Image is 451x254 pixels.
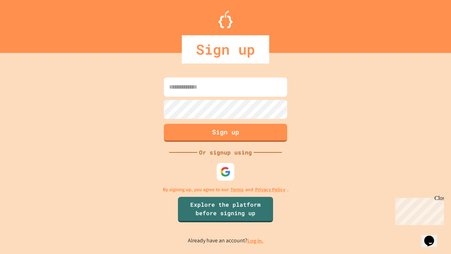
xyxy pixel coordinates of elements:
[178,197,273,222] a: Explore the platform before signing up
[188,236,264,245] p: Already have an account?
[393,195,444,225] iframe: chat widget
[164,124,287,142] button: Sign up
[220,167,231,177] img: google-icon.svg
[247,237,264,244] a: Log in.
[197,148,254,157] div: Or signup using
[218,11,233,28] img: Logo.svg
[255,186,285,193] a: Privacy Policy
[421,226,444,247] iframe: chat widget
[163,186,289,193] p: By signing up, you agree to our and .
[230,186,243,193] a: Terms
[182,35,269,64] div: Sign up
[3,3,49,45] div: Chat with us now!Close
